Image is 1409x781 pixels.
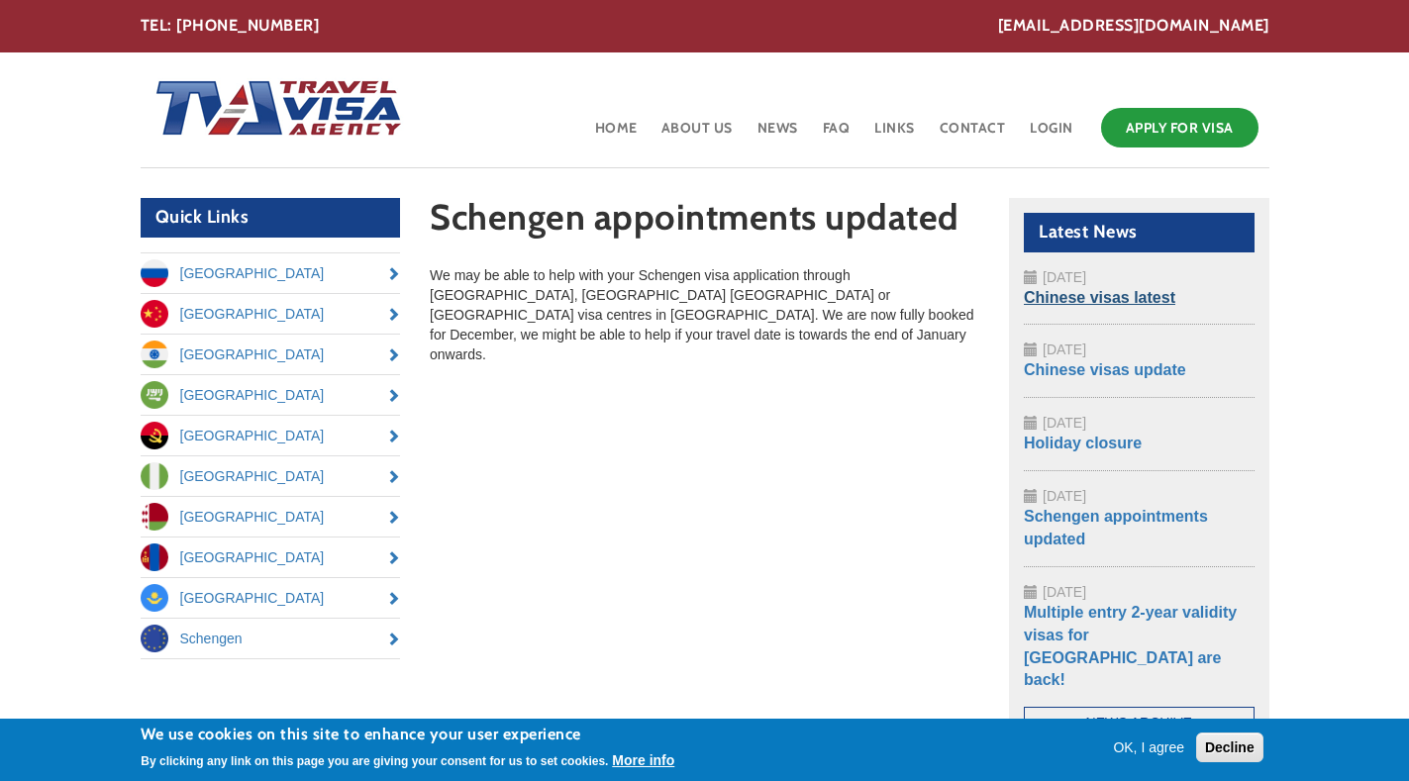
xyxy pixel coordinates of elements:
[998,15,1269,38] a: [EMAIL_ADDRESS][DOMAIN_NAME]
[821,103,853,167] a: FAQ
[141,375,401,415] a: [GEOGRAPHIC_DATA]
[141,416,401,455] a: [GEOGRAPHIC_DATA]
[141,253,401,293] a: [GEOGRAPHIC_DATA]
[755,103,800,167] a: News
[141,456,401,496] a: [GEOGRAPHIC_DATA]
[1043,415,1086,431] span: [DATE]
[1024,289,1175,306] a: Chinese visas latest
[1043,342,1086,357] span: [DATE]
[141,15,1269,38] div: TEL: [PHONE_NUMBER]
[141,294,401,334] a: [GEOGRAPHIC_DATA]
[1024,213,1255,252] h2: Latest News
[1024,707,1255,738] a: News Archive
[659,103,735,167] a: About Us
[141,537,401,577] a: [GEOGRAPHIC_DATA]
[938,103,1008,167] a: Contact
[141,619,401,658] a: Schengen
[1028,103,1075,167] a: Login
[1101,108,1258,147] a: Apply for Visa
[141,754,608,768] p: By clicking any link on this page you are giving your consent for us to set cookies.
[141,578,401,618] a: [GEOGRAPHIC_DATA]
[141,724,674,745] h2: We use cookies on this site to enhance your user experience
[872,103,917,167] a: Links
[141,497,401,537] a: [GEOGRAPHIC_DATA]
[1024,361,1186,378] a: Chinese visas update
[1105,737,1192,757] button: OK, I agree
[1024,604,1237,689] a: Multiple entry 2-year validity visas for [GEOGRAPHIC_DATA] are back!
[1043,584,1086,600] span: [DATE]
[141,60,404,159] img: Home
[1043,269,1086,285] span: [DATE]
[430,265,979,364] p: We may be able to help with your Schengen visa application through [GEOGRAPHIC_DATA], [GEOGRAPHIC...
[1024,508,1208,547] a: Schengen appointments updated
[593,103,640,167] a: Home
[1196,732,1263,762] button: Decline
[430,198,979,246] h1: Schengen appointments updated
[141,335,401,374] a: [GEOGRAPHIC_DATA]
[1043,488,1086,504] span: [DATE]
[612,750,674,770] button: More info
[1024,435,1142,451] a: Holiday closure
